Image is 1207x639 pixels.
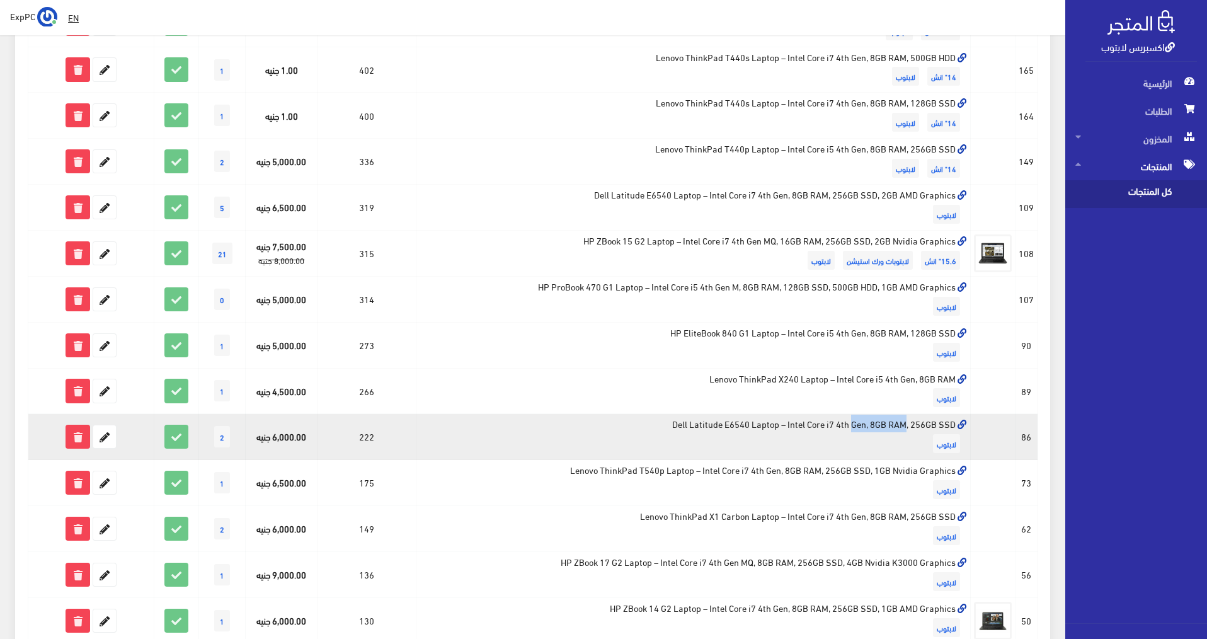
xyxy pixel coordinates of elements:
[10,8,35,24] span: ExpPC
[1015,551,1038,597] td: 56
[416,139,971,185] td: Lenovo ThinkPad T440p Laptop – Intel Core i5 4th Gen, 8GB RAM, 256GB SSD
[214,472,230,493] span: 1
[933,480,960,499] span: لابتوب
[317,276,416,322] td: 314
[317,47,416,93] td: 402
[416,506,971,552] td: Lenovo ThinkPad X1 Carbon Laptop – Intel Core i7 4th Gen, 8GB RAM, 256GB SSD
[933,388,960,407] span: لابتوب
[246,414,317,460] td: 6,000.00 جنيه
[317,139,416,185] td: 336
[317,551,416,597] td: 136
[214,105,230,126] span: 1
[843,251,913,270] span: لابتوبات ورك استيشن
[416,414,971,460] td: Dell Latitude E6540 Laptop – Intel Core i7 4th Gen, 8GB RAM, 256GB SSD
[258,253,304,268] strike: 8,000.00 جنيه
[1075,97,1197,125] span: الطلبات
[416,460,971,506] td: Lenovo ThinkPad T540p Laptop – Intel Core i7 4th Gen, 8GB RAM, 256GB SSD, 1GB Nvidia Graphics
[1015,460,1038,506] td: 73
[1075,69,1197,97] span: الرئيسية
[1015,185,1038,231] td: 109
[933,343,960,362] span: لابتوب
[1107,10,1175,35] img: .
[214,151,230,172] span: 2
[246,276,317,322] td: 5,000.00 جنيه
[933,434,960,453] span: لابتوب
[921,251,960,270] span: 15.6" انش
[214,289,230,310] span: 0
[317,506,416,552] td: 149
[246,93,317,139] td: 1.00 جنيه
[214,518,230,539] span: 2
[892,159,919,178] span: لابتوب
[416,322,971,368] td: HP EliteBook 840 G1 Laptop – Intel Core i5 4th Gen, 8GB RAM, 128GB SSD
[246,139,317,185] td: 5,000.00 جنيه
[416,185,971,231] td: Dell Latitude E6540 Laptop – Intel Core i7 4th Gen, 8GB RAM, 256GB SSD, 2GB AMD Graphics
[1065,97,1207,125] a: الطلبات
[15,553,63,601] iframe: Drift Widget Chat Controller
[892,67,919,86] span: لابتوب
[1015,506,1038,552] td: 62
[1065,180,1207,208] a: كل المنتجات
[246,506,317,552] td: 6,000.00 جنيه
[933,205,960,224] span: لابتوب
[416,276,971,322] td: HP ProBook 470 G1 Laptop – Intel Core i5 4th Gen M, 8GB RAM, 128GB SSD, 500GB HDD, 1GB AMD Graphics
[246,368,317,414] td: 4,500.00 جنيه
[927,159,960,178] span: 14" انش
[933,572,960,591] span: لابتوب
[927,113,960,132] span: 14" انش
[317,185,416,231] td: 319
[37,7,57,27] img: ...
[214,380,230,401] span: 1
[892,113,919,132] span: لابتوب
[808,251,835,270] span: لابتوب
[1065,153,1207,180] a: المنتجات
[246,185,317,231] td: 6,500.00 جنيه
[933,526,960,545] span: لابتوب
[246,231,317,277] td: 7,500.00 جنيه
[1015,93,1038,139] td: 164
[212,243,232,264] span: 21
[317,93,416,139] td: 400
[246,551,317,597] td: 9,000.00 جنيه
[1065,69,1207,97] a: الرئيسية
[933,297,960,316] span: لابتوب
[416,93,971,139] td: Lenovo ThinkPad T440s Laptop – Intel Core i7 4th Gen, 8GB RAM, 128GB SSD
[214,426,230,447] span: 2
[214,610,230,631] span: 1
[214,59,230,81] span: 1
[214,335,230,356] span: 1
[1015,414,1038,460] td: 86
[1065,125,1207,153] a: المخزون
[68,9,79,25] u: EN
[416,47,971,93] td: Lenovo ThinkPad T440s Laptop – Intel Core i7 4th Gen, 8GB RAM, 500GB HDD
[1015,276,1038,322] td: 107
[1015,322,1038,368] td: 90
[1015,231,1038,277] td: 108
[63,6,84,29] a: EN
[416,551,971,597] td: HP ZBook 17 G2 Laptop – Intel Core i7 4th Gen MQ, 8GB RAM, 256GB SSD, 4GB Nvidia K3000 Graphics
[317,368,416,414] td: 266
[317,414,416,460] td: 222
[927,67,960,86] span: 14" انش
[246,460,317,506] td: 6,500.00 جنيه
[1075,125,1197,153] span: المخزون
[416,368,971,414] td: Lenovo ThinkPad X240 Laptop – Intel Core i5 4th Gen, 8GB RAM
[1015,47,1038,93] td: 165
[317,460,416,506] td: 175
[1015,368,1038,414] td: 89
[974,234,1012,272] img: hp-zbook-15-g2-laptop-intel-core-i7-4th-gen-mq-16gb-ram-256gb-ssd-2gb-nvidia-graphics.jpg
[1075,180,1171,208] span: كل المنتجات
[214,564,230,585] span: 1
[246,322,317,368] td: 5,000.00 جنيه
[10,6,57,26] a: ... ExpPC
[246,47,317,93] td: 1.00 جنيه
[416,231,971,277] td: HP ZBook 15 G2 Laptop – Intel Core i7 4th Gen MQ, 16GB RAM, 256GB SSD, 2GB Nvidia Graphics
[1101,37,1175,55] a: اكسبريس لابتوب
[317,322,416,368] td: 273
[1075,153,1197,180] span: المنتجات
[1015,139,1038,185] td: 149
[317,231,416,277] td: 315
[933,618,960,637] span: لابتوب
[214,197,230,218] span: 5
